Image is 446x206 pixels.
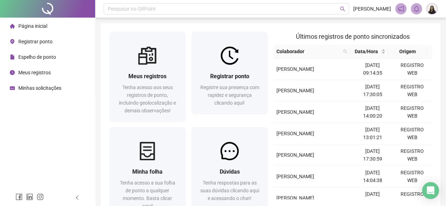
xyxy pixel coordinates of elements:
td: [DATE] 09:14:35 [353,58,392,80]
span: bell [413,6,420,12]
span: Espelho de ponto [18,54,56,60]
span: home [10,24,15,29]
span: Últimos registros de ponto sincronizados [296,33,410,40]
span: left [75,195,80,200]
th: Origem [388,45,427,58]
span: Registrar ponto [210,73,249,80]
td: [DATE] 14:04:38 [353,166,392,187]
td: [DATE] 14:00:20 [353,101,392,123]
td: [DATE] 17:30:59 [353,144,392,166]
td: REGISTRO WEB [392,123,432,144]
span: search [340,6,345,12]
td: REGISTRO WEB [392,144,432,166]
span: schedule [10,86,15,90]
span: Minhas solicitações [18,85,61,91]
span: [PERSON_NAME] [276,195,314,201]
span: facebook [16,193,23,200]
img: 81051 [427,4,437,14]
span: Registre sua presença com rapidez e segurança clicando aqui! [200,85,259,106]
span: Colaborador [276,48,340,55]
span: [PERSON_NAME] [276,131,314,136]
td: REGISTRO WEB [392,101,432,123]
span: search [343,49,347,54]
span: Página inicial [18,23,47,29]
span: Minha folha [132,168,163,175]
td: [DATE] 13:01:21 [353,123,392,144]
a: Meus registrosTenha acesso aos seus registros de ponto, incluindo geolocalização e demais observa... [109,32,186,121]
span: [PERSON_NAME] [276,66,314,72]
span: Meus registros [18,70,51,75]
span: search [342,46,349,57]
span: Registrar ponto [18,39,53,44]
span: Data/Hora [353,48,380,55]
span: [PERSON_NAME] [353,5,391,13]
span: Meus registros [128,73,166,80]
span: [PERSON_NAME] [276,88,314,93]
span: Tenha acesso aos seus registros de ponto, incluindo geolocalização e demais observações! [119,85,176,113]
td: [DATE] 17:30:05 [353,80,392,101]
span: Tenha respostas para as suas dúvidas clicando aqui e acessando o chat! [200,180,259,201]
span: file [10,55,15,60]
td: REGISTRO WEB [392,166,432,187]
span: [PERSON_NAME] [276,174,314,179]
span: Dúvidas [220,168,240,175]
span: clock-circle [10,70,15,75]
th: Data/Hora [350,45,389,58]
span: notification [398,6,404,12]
a: Registrar pontoRegistre sua presença com rapidez e segurança clicando aqui! [191,32,268,114]
span: [PERSON_NAME] [276,152,314,158]
div: Open Intercom Messenger [422,182,439,199]
span: [PERSON_NAME] [276,109,314,115]
span: environment [10,39,15,44]
td: REGISTRO WEB [392,58,432,80]
span: linkedin [26,193,33,200]
td: REGISTRO WEB [392,80,432,101]
span: instagram [37,193,44,200]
